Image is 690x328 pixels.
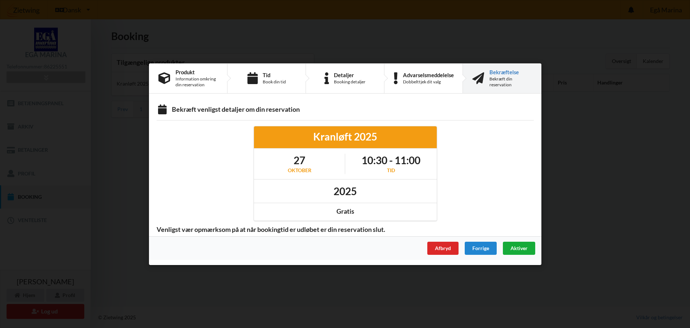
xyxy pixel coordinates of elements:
div: Bekræft venligst detaljer om din reservation [157,105,534,115]
div: Tid [361,167,420,174]
div: Bekræftelse [489,69,532,75]
div: Booking detaljer [334,79,366,84]
div: Book din tid [262,79,286,84]
div: Produkt [175,69,218,75]
div: Information omkring din reservation [175,76,218,87]
h1: 27 [287,154,311,167]
div: Detaljer [334,72,366,78]
h1: 10:30 - 11:00 [361,154,420,167]
div: Forrige [464,241,496,254]
div: Bekræft din reservation [489,76,532,87]
div: Dobbelttjek dit valg [403,79,453,84]
div: Kranløft 2025 [259,130,431,143]
h1: 2025 [334,184,357,197]
div: Afbryd [427,241,458,254]
div: oktober [287,167,311,174]
div: Tid [262,72,286,78]
span: Aktiver [510,245,527,251]
div: Advarselsmeddelelse [403,72,453,78]
span: Venligst vær opmærksom på at når bookingtid er udløbet er din reservation slut. [152,225,390,233]
div: Gratis [259,207,431,216]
